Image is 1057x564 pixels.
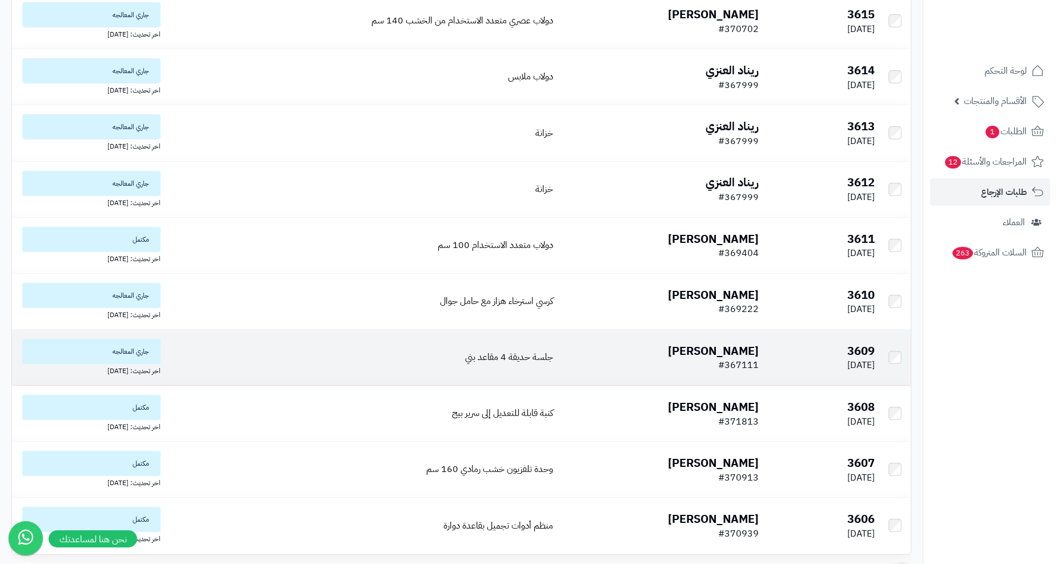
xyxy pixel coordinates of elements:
a: السلات المتروكة263 [930,239,1050,266]
span: [DATE] [847,78,875,92]
b: 3611 [847,230,875,247]
a: خزانة [535,182,553,196]
a: كرسي استرخاء هزاز مع حامل جوال [440,294,553,308]
span: العملاء [1003,214,1025,230]
span: مكتمل [22,451,161,476]
span: [DATE] [847,358,875,372]
span: #371813 [718,415,759,429]
b: [PERSON_NAME] [668,230,759,247]
span: 12 [945,156,961,169]
div: اخر تحديث: [DATE] [17,83,161,95]
b: ريناد العنزي [706,118,759,135]
span: #367111 [718,358,759,372]
a: الطلبات1 [930,118,1050,145]
a: جلسة حديقة 4 مقاعد بني [465,350,553,364]
span: [DATE] [847,527,875,541]
span: [DATE] [847,471,875,485]
span: لوحة التحكم [984,63,1027,79]
b: 3608 [847,398,875,415]
div: اخر تحديث: [DATE] [17,308,161,320]
span: #370939 [718,527,759,541]
span: جاري المعالجه [22,171,161,196]
a: كنبة قابلة للتعديل إلى سرير بيج [452,406,553,420]
span: جاري المعالجه [22,283,161,308]
b: 3614 [847,62,875,79]
span: #369222 [718,302,759,316]
span: الأقسام والمنتجات [964,93,1027,109]
div: اخر تحديث: [DATE] [17,364,161,376]
span: جاري المعالجه [22,2,161,27]
span: #367999 [718,190,759,204]
b: [PERSON_NAME] [668,286,759,303]
span: طلبات الإرجاع [981,184,1027,200]
span: الطلبات [984,123,1027,139]
span: جاري المعالجه [22,339,161,364]
div: اخر تحديث: [DATE] [17,420,161,432]
a: منظم أدوات تجميل بقاعدة دوارة [443,519,553,533]
b: [PERSON_NAME] [668,6,759,23]
span: [DATE] [847,302,875,316]
span: #367999 [718,78,759,92]
span: جاري المعالجه [22,58,161,83]
b: 3607 [847,454,875,471]
span: #370702 [718,22,759,36]
b: [PERSON_NAME] [668,342,759,359]
span: المراجعات والأسئلة [944,154,1027,170]
span: مكتمل [22,507,161,532]
span: السلات المتروكة [951,245,1027,261]
b: 3610 [847,286,875,303]
div: اخر تحديث: [DATE] [17,139,161,151]
b: [PERSON_NAME] [668,398,759,415]
a: العملاء [930,209,1050,236]
b: ريناد العنزي [706,174,759,191]
span: #367999 [718,134,759,148]
a: لوحة التحكم [930,57,1050,85]
div: اخر تحديث: [DATE] [17,196,161,208]
span: مكتمل [22,395,161,420]
span: 263 [952,247,973,259]
span: [DATE] [847,190,875,204]
b: 3612 [847,174,875,191]
span: [DATE] [847,246,875,260]
a: دولاب عصري متعدد الاستخدام من الخشب 140 سم [371,14,553,27]
span: جاري المعالجه [22,114,161,139]
a: وحدة تلفزيون خشب رمادي 160 سم [426,462,553,476]
div: اخر تحديث: [DATE] [17,252,161,264]
b: [PERSON_NAME] [668,454,759,471]
span: [DATE] [847,134,875,148]
span: #370913 [718,471,759,485]
span: [DATE] [847,22,875,36]
a: المراجعات والأسئلة12 [930,148,1050,175]
a: خزانة [535,126,553,140]
div: اخر تحديث: [DATE] [17,476,161,488]
b: 3615 [847,6,875,23]
span: [DATE] [847,415,875,429]
b: 3609 [847,342,875,359]
b: 3606 [847,510,875,527]
span: #369404 [718,246,759,260]
a: دولاب ملابس [508,70,553,83]
b: [PERSON_NAME] [668,510,759,527]
span: 1 [986,126,999,138]
div: اخر تحديث: [DATE] [17,27,161,39]
span: مكتمل [22,227,161,252]
a: دولاب متعدد الاستخدام 100 سم [438,238,553,252]
a: طلبات الإرجاع [930,178,1050,206]
b: 3613 [847,118,875,135]
b: ريناد العنزي [706,62,759,79]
